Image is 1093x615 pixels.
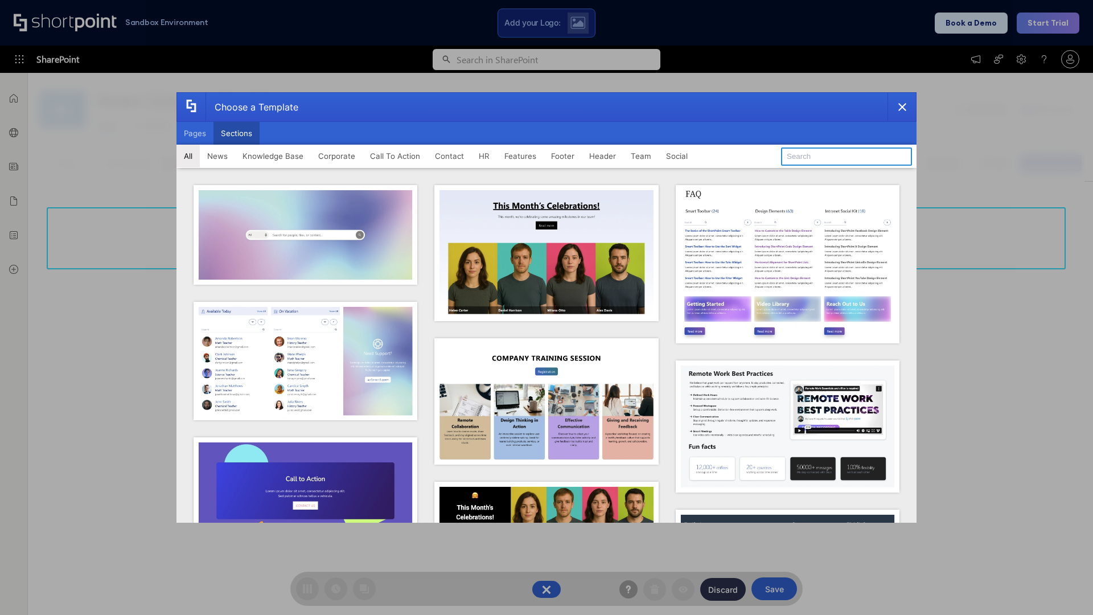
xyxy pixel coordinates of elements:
[176,122,213,145] button: Pages
[206,93,298,121] div: Choose a Template
[544,145,582,167] button: Footer
[582,145,623,167] button: Header
[471,145,497,167] button: HR
[363,145,428,167] button: Call To Action
[311,145,363,167] button: Corporate
[235,145,311,167] button: Knowledge Base
[1036,560,1093,615] iframe: Chat Widget
[213,122,260,145] button: Sections
[497,145,544,167] button: Features
[176,145,200,167] button: All
[659,145,695,167] button: Social
[428,145,471,167] button: Contact
[623,145,659,167] button: Team
[781,147,912,166] input: Search
[176,92,917,523] div: template selector
[200,145,235,167] button: News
